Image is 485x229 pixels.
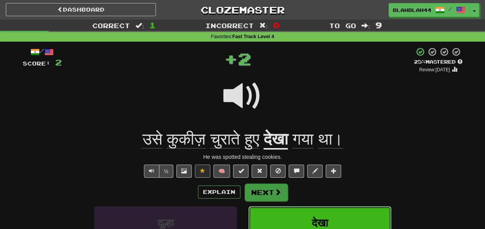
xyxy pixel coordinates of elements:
[289,165,304,178] button: Discuss sentence (alt+u)
[292,130,313,148] span: गया
[167,130,206,148] span: कुकीज़
[55,57,62,67] span: 2
[157,217,174,229] span: दूल्हा
[213,165,230,178] button: 🧠
[23,47,62,57] div: /
[195,165,210,178] button: Unfavorite sentence (alt+f)
[245,130,259,148] span: हुए
[6,3,156,16] a: Dashboard
[224,47,238,70] span: +
[414,59,463,66] div: Mastered
[326,165,341,178] button: Add to collection (alt+a)
[448,6,452,12] span: /
[167,3,318,17] a: Clozemaster
[92,22,130,29] span: Correct
[142,130,162,148] span: उसे
[144,165,159,178] button: Play sentence audio (ctl+space)
[393,7,431,13] span: blahblah44
[329,22,356,29] span: To go
[142,165,174,178] div: Text-to-speech controls
[312,217,328,229] span: देखा
[23,60,51,67] span: Score:
[159,165,174,178] button: ½
[198,185,240,199] button: Explain
[318,130,343,148] span: था।
[176,165,192,178] button: Show image (alt+x)
[259,22,268,29] span: :
[245,184,288,201] button: Next
[414,59,426,65] span: 25 %
[232,34,274,39] strong: Fast Track Level 4
[135,22,144,29] span: :
[273,20,280,30] span: 0
[149,20,156,30] span: 1
[233,165,248,178] button: Set this sentence to 100% Mastered (alt+m)
[252,165,267,178] button: Reset to 0% Mastered (alt+r)
[389,3,470,17] a: blahblah44 /
[419,67,450,72] small: Review: [DATE]
[238,49,251,68] span: 2
[210,130,240,148] span: चुराते
[23,153,463,161] div: He was spotted stealing cookies.
[264,130,288,150] u: देखा
[205,22,254,29] span: Incorrect
[270,165,286,178] button: Ignore sentence (alt+i)
[362,22,370,29] span: :
[375,20,382,30] span: 9
[307,165,323,178] button: Edit sentence (alt+d)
